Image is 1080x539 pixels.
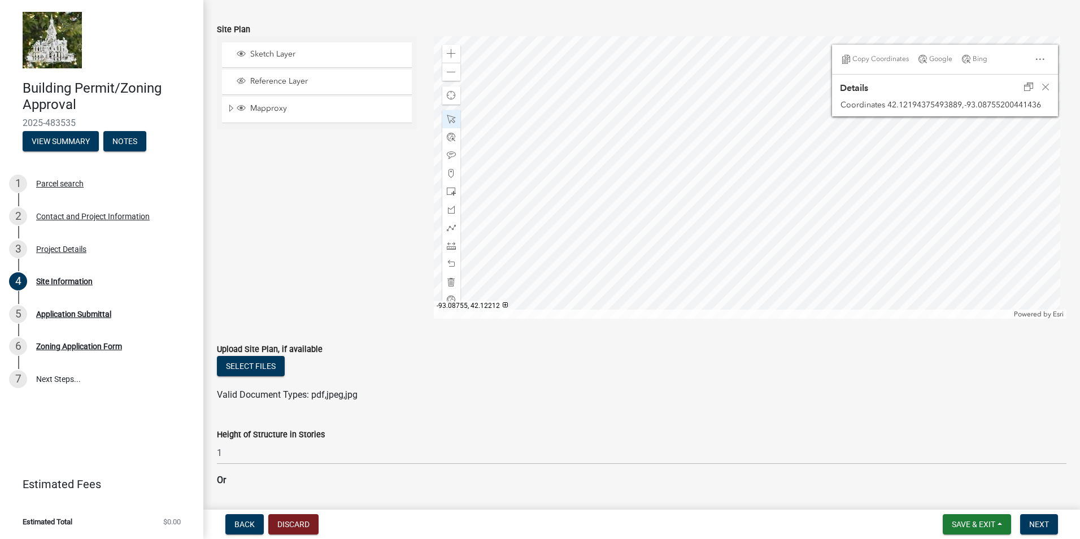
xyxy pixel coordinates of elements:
div: Find my location [442,86,460,105]
strong: Or [217,475,226,485]
div: Site Information [36,277,93,285]
button: Select files [217,356,285,376]
div: 5 [9,305,27,323]
button: Back [225,514,264,534]
div: 2 [9,207,27,225]
span: Google [929,55,952,64]
span: Save & Exit [952,520,995,529]
div: Zoom in [442,45,460,63]
span: Estimated Total [23,518,72,525]
span: Expand [227,103,235,115]
wm-modal-confirm: Summary [23,137,99,146]
span: $0.00 [163,518,181,525]
span: Copy Coordinates [852,55,909,64]
h2: Details [836,79,872,97]
div: Bing [956,51,991,67]
div: Mapproxy [235,103,408,115]
div: 6 [9,337,27,355]
ul: Layer List [221,40,413,126]
wm-modal-confirm: Notes [103,137,146,146]
div: Sketch Layer [235,49,408,60]
div: Zoning Application Form [36,342,122,350]
div: Copy Coordinates [836,51,913,67]
button: View Summary [23,131,99,151]
li: Mapproxy [222,97,412,123]
a: Estimated Fees [9,473,185,495]
span: Valid Document Types: pdf,jpeg,jpg [217,389,358,400]
div: Details [832,45,1058,116]
div: 3 [9,240,27,258]
div: Google [913,51,956,67]
div: 7 [9,370,27,388]
div: Close [1037,79,1054,95]
h4: Building Permit/Zoning Approval [23,80,194,113]
div: Coordinates 42.12194375493889,-93.08755200441436 [841,100,1049,110]
div: Reference Layer [235,76,408,88]
div: Project Details [36,245,86,253]
div: Open [1030,51,1050,67]
div: Parcel search [36,180,84,188]
button: Save & Exit [943,514,1011,534]
span: Back [234,520,255,529]
label: Upload Site Plan, if available [217,346,323,354]
div: Undock [1020,79,1037,95]
span: 2025-483535 [23,118,181,128]
button: Details [832,76,1016,100]
div: Contact and Project Information [36,212,150,220]
button: Notes [103,131,146,151]
div: Application Submittal [36,310,111,318]
span: Sketch Layer [247,49,408,59]
div: 1 [9,175,27,193]
span: Next [1029,520,1049,529]
a: Esri [1053,310,1064,318]
li: Reference Layer [222,69,412,95]
button: Next [1020,514,1058,534]
span: Bing [973,55,987,64]
div: Zoom out [442,63,460,81]
li: Sketch Layer [222,42,412,68]
div: Powered by [1011,310,1066,319]
span: Reference Layer [247,76,408,86]
label: Site Plan [217,26,250,34]
span: Mapproxy [247,103,408,114]
label: Height of Structure in Stories [217,431,325,439]
div: 4 [9,272,27,290]
button: Discard [268,514,319,534]
img: Marshall County, Iowa [23,12,82,68]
